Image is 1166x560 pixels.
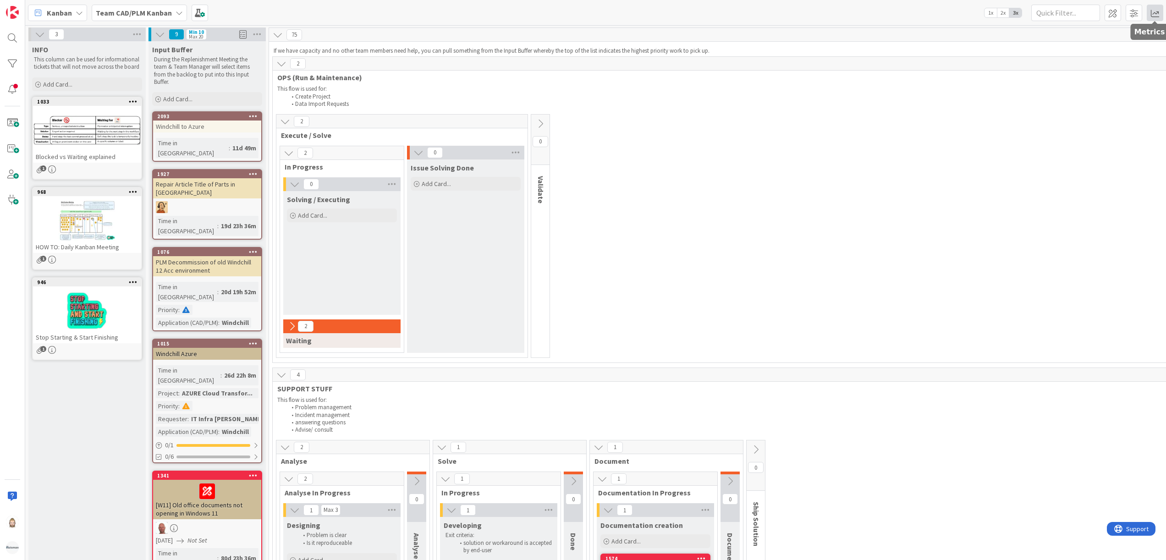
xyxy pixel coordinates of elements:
span: Add Card... [163,95,192,103]
div: Application (CAD/PLM) [156,318,218,328]
span: 0 [566,494,581,505]
span: : [217,287,219,297]
div: Min 10 [189,30,204,34]
p: This column can be used for informational tickets that will not move across the board [34,56,140,71]
span: Issue Solving Done [411,163,474,172]
span: Validate [536,176,545,203]
span: : [217,221,219,231]
span: Add Card... [422,180,451,188]
input: Quick Filter... [1031,5,1100,21]
span: Solving / Executing [287,195,350,204]
span: 0 [409,494,424,505]
span: Execute / Solve [281,131,516,140]
span: Input Buffer [152,45,192,54]
span: 9 [169,29,184,40]
span: Add Card... [43,80,72,88]
div: 1015 [157,340,261,347]
span: 2 [290,58,306,69]
span: 0 [303,179,319,190]
div: 1076 [153,248,261,256]
img: RH [156,201,168,213]
div: 1033 [37,99,141,105]
span: 1x [984,8,997,17]
div: IT Infra [PERSON_NAME] [189,414,265,424]
div: 968HOW TO: Daily Kanban Meeting [33,188,141,253]
span: 1 [460,505,476,516]
span: 1 [40,256,46,262]
span: 0 / 1 [165,440,174,450]
div: 1015Windchill Azure [153,340,261,360]
span: 1 [454,473,470,484]
span: 1 [607,442,623,453]
span: 1 [617,505,632,516]
div: PLM Decommission of old Windchill 12 Acc environment [153,256,261,276]
div: Time in [GEOGRAPHIC_DATA] [156,216,217,236]
div: Windchill Azure [153,348,261,360]
img: Visit kanbanzone.com [6,6,19,19]
div: Max 20 [189,34,203,39]
div: Windchill to Azure [153,121,261,132]
img: RK [156,522,168,534]
div: 1927 [153,170,261,178]
div: 0/1 [153,439,261,451]
span: Support [19,1,42,12]
span: 4 [290,369,306,380]
div: 1076 [157,249,261,255]
div: 968 [37,189,141,195]
img: Rv [6,516,19,528]
span: 0 [722,494,738,505]
span: 75 [286,29,302,40]
span: Kanban [47,7,72,18]
i: Not Set [187,536,207,544]
span: Documentation In Progress [598,488,706,497]
span: : [187,414,189,424]
div: 946 [37,279,141,285]
span: 0 [748,462,764,473]
div: 20d 19h 52m [219,287,258,297]
span: : [178,388,180,398]
span: Developing [444,521,482,530]
span: 2x [997,8,1009,17]
div: Priority [156,305,178,315]
span: : [218,427,220,437]
div: Time in [GEOGRAPHIC_DATA] [156,138,229,158]
span: 1 [40,165,46,171]
p: Exit criteria: [445,532,552,539]
div: 2093Windchill to Azure [153,112,261,132]
span: : [218,318,220,328]
div: Windchill [220,427,251,437]
span: Designing [287,521,320,530]
div: RH [153,201,261,213]
div: 1927 [157,171,261,177]
span: Done [569,533,578,550]
div: 26d 22h 8m [222,370,258,380]
div: 11d 49m [230,143,258,153]
span: Analyse [281,456,418,466]
p: During the Replenishment Meeting the team & Team Manager will select items from the backlog to pu... [154,56,260,86]
span: : [229,143,230,153]
div: 968 [33,188,141,196]
span: In Progress [285,162,392,171]
div: Requester [156,414,187,424]
span: Ship Solution [752,502,761,546]
span: Add Card... [298,211,327,220]
span: Documentation creation [600,521,683,530]
div: 1015 [153,340,261,348]
div: Blocked vs Waiting explained [33,151,141,163]
span: 1 [40,346,46,352]
span: INFO [32,45,48,54]
span: 0 [427,147,443,158]
span: 2 [294,116,309,127]
div: 1927Repair Article Title of Parts in [GEOGRAPHIC_DATA] [153,170,261,198]
span: Document [594,456,731,466]
span: 0 [533,136,548,147]
span: Waiting [286,336,312,345]
span: 3x [1009,8,1022,17]
span: Analyse In Progress [285,488,392,497]
div: 1341 [157,472,261,479]
div: Windchill [220,318,251,328]
span: 3 [49,29,64,40]
div: Project [156,388,178,398]
span: In Progress [441,488,549,497]
div: Application (CAD/PLM) [156,427,218,437]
